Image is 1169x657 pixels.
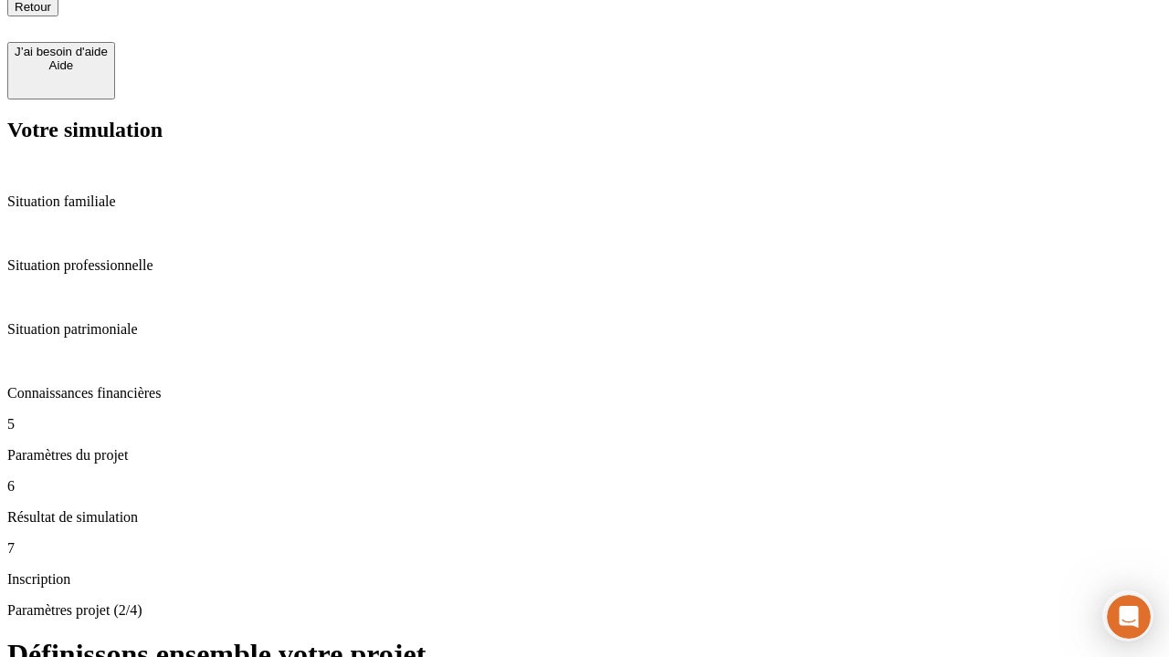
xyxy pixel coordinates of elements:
[7,571,1162,588] p: Inscription
[7,42,115,99] button: J’ai besoin d'aideAide
[1102,590,1153,641] iframe: Intercom live chat discovery launcher
[7,118,1162,142] h2: Votre simulation
[15,58,108,72] div: Aide
[7,257,1162,274] p: Situation professionnelle
[7,385,1162,401] p: Connaissances financières
[7,416,1162,433] p: 5
[7,321,1162,338] p: Situation patrimoniale
[7,193,1162,210] p: Situation familiale
[7,447,1162,464] p: Paramètres du projet
[7,602,1162,619] p: Paramètres projet (2/4)
[7,540,1162,557] p: 7
[1107,595,1151,639] iframe: Intercom live chat
[15,45,108,58] div: J’ai besoin d'aide
[7,509,1162,526] p: Résultat de simulation
[7,478,1162,495] p: 6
